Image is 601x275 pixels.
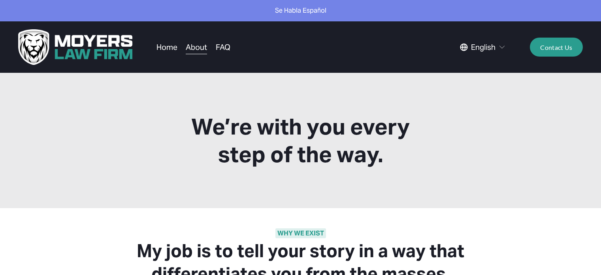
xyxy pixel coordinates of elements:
img: Moyers Law Firm | Everyone Matters. Everyone Counts. [18,29,133,65]
a: About [186,40,207,55]
a: Contact Us [530,38,583,57]
a: Home [156,40,177,55]
a: FAQ [216,40,230,55]
strong: WHY WE EXIST [275,228,326,238]
p: Se Habla Español [19,5,582,17]
h1: We’re with you every step of the way. [182,113,419,169]
div: language picker [460,40,506,55]
span: English [471,40,495,54]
